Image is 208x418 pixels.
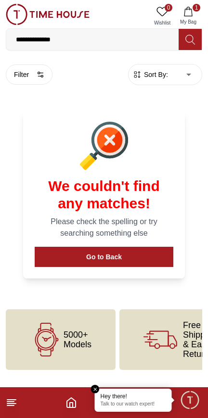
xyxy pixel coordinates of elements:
span: 5000+ Models [64,330,91,349]
a: Home [65,397,77,408]
span: Wishlist [150,19,174,26]
em: Close tooltip [91,385,100,393]
a: 0Wishlist [150,4,174,28]
p: Please check the spelling or try searching something else [35,216,173,239]
img: ... [6,4,90,25]
button: Sort By: [132,70,168,79]
span: 0 [165,4,172,12]
span: My Bag [176,18,200,25]
p: Talk to our watch expert! [101,401,166,408]
div: Chat Widget [180,390,201,411]
div: Hey there! [101,393,166,400]
button: Go to Back [35,247,173,267]
button: Filter [6,64,52,85]
span: 1 [193,4,200,12]
button: 1My Bag [174,4,202,28]
span: Sort By: [142,70,168,79]
h1: We couldn't find any matches! [35,177,173,212]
